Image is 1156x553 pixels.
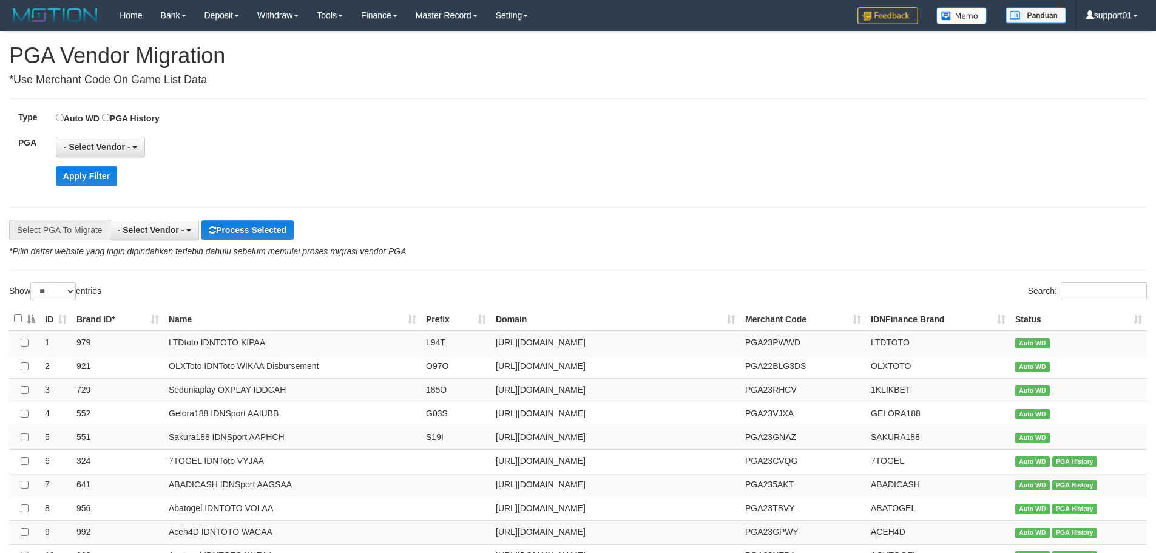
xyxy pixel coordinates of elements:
h4: *Use Merchant Code On Game List Data [9,74,1147,86]
th: ID: activate to sort column ascending [40,307,72,331]
td: 729 [72,378,164,402]
td: PGA23CVQG [740,449,866,473]
label: Auto WD [56,111,100,124]
span: - Select Vendor - [64,142,130,152]
td: 921 [72,355,164,378]
td: 8 [40,497,72,520]
td: 552 [72,402,164,426]
button: - Select Vendor - [56,137,146,157]
img: MOTION_logo.png [9,6,101,24]
td: O97O [421,355,491,378]
td: PGA235AKT [740,473,866,497]
td: 992 [72,520,164,544]
td: [URL][DOMAIN_NAME] [491,355,740,378]
label: Type [9,111,56,123]
button: Process Selected [201,220,294,240]
th: Prefix: activate to sort column ascending [421,307,491,331]
td: 5 [40,426,72,449]
td: 1KLIKBET [866,378,1010,402]
td: Gelora188 IDNSport AAIUBB [164,402,421,426]
td: 7TOGEL IDNToto VYJAA [164,449,421,473]
td: PGA23GNAZ [740,426,866,449]
span: Auto WD [1015,433,1050,443]
td: 7 [40,473,72,497]
select: Showentries [30,282,76,300]
td: ABADICASH IDNSport AAGSAA [164,473,421,497]
td: PGA23PWWD [740,331,866,355]
td: [URL][DOMAIN_NAME] [491,473,740,497]
td: 551 [72,426,164,449]
td: L94T [421,331,491,355]
td: 4 [40,402,72,426]
td: Abatogel IDNTOTO VOLAA [164,497,421,520]
span: Auto WD [1015,338,1050,348]
span: PGA History [1052,504,1097,514]
button: Apply Filter [56,166,117,186]
label: Show entries [9,282,101,300]
td: [URL][DOMAIN_NAME] [491,497,740,520]
span: Auto WD [1015,409,1050,419]
h1: PGA Vendor Migration [9,44,1147,68]
td: 7TOGEL [866,449,1010,473]
td: ABADICASH [866,473,1010,497]
span: Auto WD [1015,362,1050,372]
label: PGA History [102,111,160,124]
td: 324 [72,449,164,473]
td: PGA23TBVY [740,497,866,520]
td: [URL][DOMAIN_NAME] [491,402,740,426]
td: 956 [72,497,164,520]
span: Auto WD [1015,456,1050,467]
td: S19I [421,426,491,449]
th: Status: activate to sort column ascending [1010,307,1147,331]
td: G03S [421,402,491,426]
span: PGA History [1052,456,1097,467]
td: PGA23VJXA [740,402,866,426]
td: SAKURA188 [866,426,1010,449]
span: Auto WD [1015,385,1050,396]
td: [URL][DOMAIN_NAME] [491,449,740,473]
span: - Select Vendor - [118,225,184,235]
td: OLXToto IDNToto WIKAA Disbursement [164,355,421,378]
label: PGA [9,137,56,149]
input: Auto WD [56,114,64,121]
td: Aceh4D IDNTOTO WACAA [164,520,421,544]
td: [URL][DOMAIN_NAME] [491,520,740,544]
td: ACEH4D [866,520,1010,544]
td: [URL][DOMAIN_NAME] [491,426,740,449]
label: Search: [1028,282,1147,300]
span: PGA History [1052,480,1097,490]
img: Feedback.jpg [857,7,918,24]
span: Auto WD [1015,528,1050,538]
input: PGA History [102,114,110,121]
td: ABATOGEL [866,497,1010,520]
span: Auto WD [1015,480,1050,490]
td: PGA22BLG3DS [740,355,866,378]
td: 6 [40,449,72,473]
td: OLXTOTO [866,355,1010,378]
td: [URL][DOMAIN_NAME] [491,378,740,402]
input: Search: [1061,282,1147,300]
td: [URL][DOMAIN_NAME] [491,331,740,355]
i: *Pilih daftar website yang ingin dipindahkan terlebih dahulu sebelum memulai proses migrasi vendo... [9,246,406,256]
td: 9 [40,520,72,544]
th: Domain: activate to sort column ascending [491,307,740,331]
th: IDNFinance Brand: activate to sort column ascending [866,307,1010,331]
td: LTDtoto IDNTOTO KIPAA [164,331,421,355]
td: PGA23GPWY [740,520,866,544]
td: Sakura188 IDNSport AAPHCH [164,426,421,449]
td: 185O [421,378,491,402]
th: Brand ID*: activate to sort column ascending [72,307,164,331]
button: - Select Vendor - [110,220,200,240]
td: 979 [72,331,164,355]
div: Select PGA To Migrate [9,220,110,240]
span: PGA History [1052,528,1097,538]
td: 641 [72,473,164,497]
th: Merchant Code: activate to sort column ascending [740,307,866,331]
span: Auto WD [1015,504,1050,514]
td: Seduniaplay OXPLAY IDDCAH [164,378,421,402]
td: PGA23RHCV [740,378,866,402]
td: 3 [40,378,72,402]
td: GELORA188 [866,402,1010,426]
th: Name: activate to sort column ascending [164,307,421,331]
td: LTDTOTO [866,331,1010,355]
